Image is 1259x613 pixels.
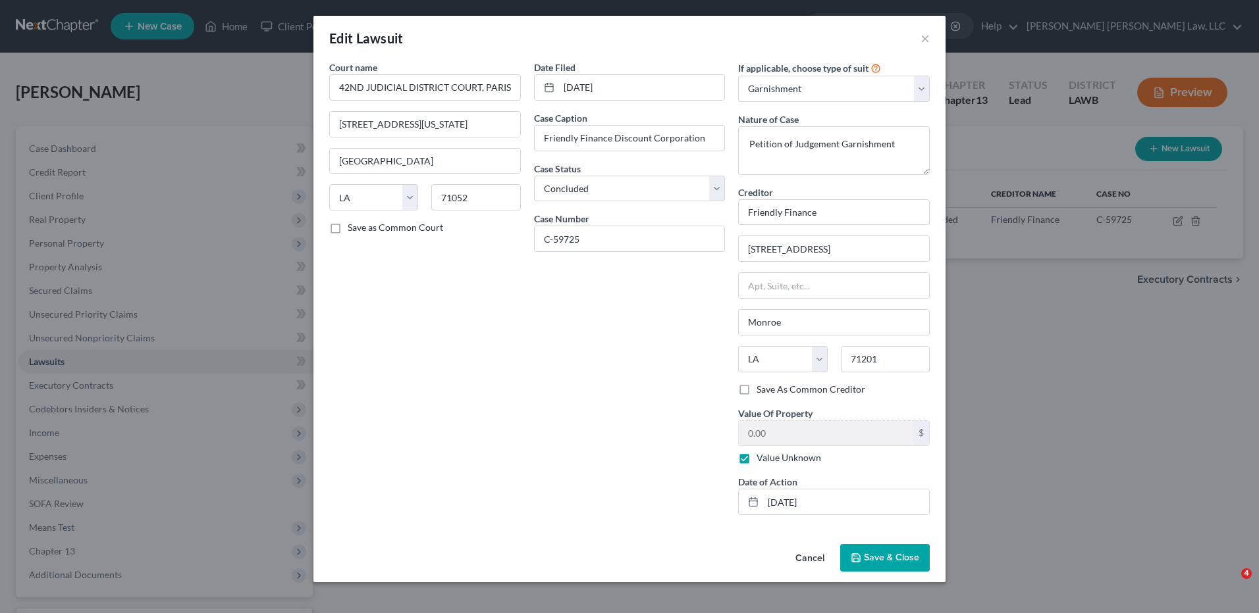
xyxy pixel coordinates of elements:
input: MM/DD/YYYY [559,75,725,100]
label: If applicable, choose type of suit [738,61,869,75]
input: Enter zip... [431,184,520,210]
label: Date Filed [534,61,576,74]
label: Case Caption [534,111,587,125]
input: Search court by name... [329,74,521,101]
label: Case Number [534,212,589,226]
input: Enter address... [330,112,520,137]
input: # [535,226,725,251]
input: 0.00 [739,421,913,446]
input: Enter city... [739,310,929,335]
span: Save & Close [864,552,919,563]
input: MM/DD/YYYY [763,489,929,514]
span: 4 [1241,568,1252,579]
span: Lawsuit [356,30,404,46]
span: Court name [329,62,377,73]
label: Nature of Case [738,112,799,126]
button: Cancel [785,545,835,572]
label: Save as Common Court [348,221,443,234]
input: Apt, Suite, etc... [739,273,929,298]
span: Edit [329,30,354,46]
button: Save & Close [840,544,930,572]
label: Value Unknown [757,451,821,464]
label: Value Of Property [738,406,813,420]
input: Enter zip... [841,346,930,372]
input: -- [535,126,725,151]
input: Search creditor by name... [738,199,930,226]
input: Enter address... [739,236,929,261]
button: × [921,30,930,46]
span: Creditor [738,187,773,198]
div: $ [913,421,929,446]
iframe: Intercom live chat [1214,568,1246,600]
input: Enter city... [330,149,520,174]
label: Date of Action [738,475,797,489]
label: Save As Common Creditor [757,383,865,396]
span: Case Status [534,163,581,174]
